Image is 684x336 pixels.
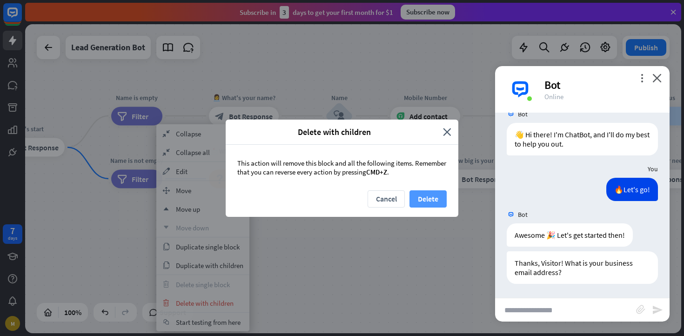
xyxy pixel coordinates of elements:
[652,74,662,82] i: close
[409,190,447,208] button: Delete
[443,127,451,137] i: close
[507,123,658,155] div: 👋 Hi there! I'm ChatBot, and I'll do my best to help you out.
[606,178,658,201] div: 🔥Let's go!
[637,74,646,82] i: more_vert
[368,190,405,208] button: Cancel
[544,78,658,92] div: Bot
[544,92,658,101] div: Online
[518,210,528,219] span: Bot
[507,251,658,284] div: Thanks, Visitor! What is your business email address?
[507,223,633,247] div: Awesome 🎉 Let's get started then!
[366,168,387,176] span: CMD+Z
[7,4,35,32] button: Open LiveChat chat widget
[652,304,663,316] i: send
[226,145,458,190] div: This action will remove this block and all the following items. Remember that you can reverse eve...
[233,127,436,137] span: Delete with children
[518,110,528,118] span: Bot
[636,305,645,314] i: block_attachment
[648,165,658,173] span: You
